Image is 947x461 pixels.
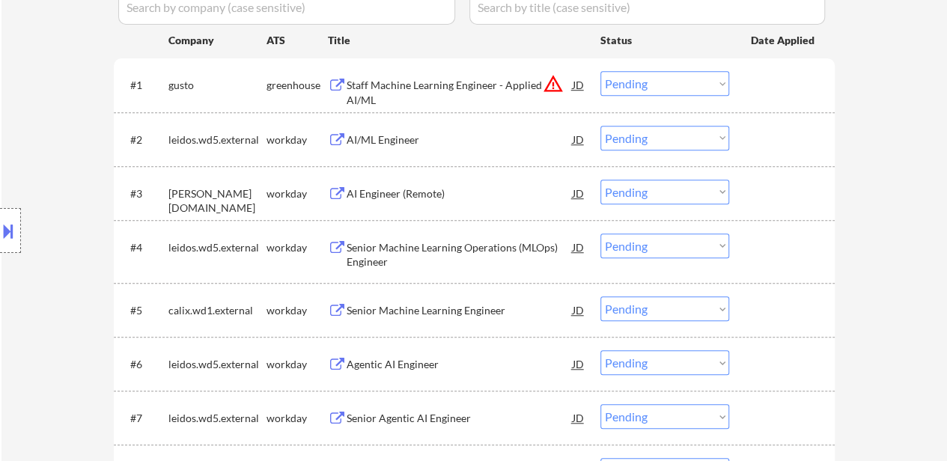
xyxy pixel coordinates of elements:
[543,73,564,94] button: warning_amber
[571,126,586,153] div: JD
[347,411,573,426] div: Senior Agentic AI Engineer
[267,411,328,426] div: workday
[267,132,328,147] div: workday
[347,78,573,107] div: Staff Machine Learning Engineer - Applied AI/ML
[267,186,328,201] div: workday
[168,78,267,93] div: gusto
[267,303,328,318] div: workday
[571,71,586,98] div: JD
[571,350,586,377] div: JD
[571,233,586,260] div: JD
[267,357,328,372] div: workday
[751,33,817,48] div: Date Applied
[267,33,328,48] div: ATS
[267,78,328,93] div: greenhouse
[347,240,573,269] div: Senior Machine Learning Operations (MLOps) Engineer
[328,33,586,48] div: Title
[347,132,573,147] div: AI/ML Engineer
[571,180,586,207] div: JD
[600,26,729,53] div: Status
[130,78,156,93] div: #1
[130,411,156,426] div: #7
[347,357,573,372] div: Agentic AI Engineer
[267,240,328,255] div: workday
[347,303,573,318] div: Senior Machine Learning Engineer
[571,296,586,323] div: JD
[347,186,573,201] div: AI Engineer (Remote)
[571,404,586,431] div: JD
[168,33,267,48] div: Company
[168,411,267,426] div: leidos.wd5.external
